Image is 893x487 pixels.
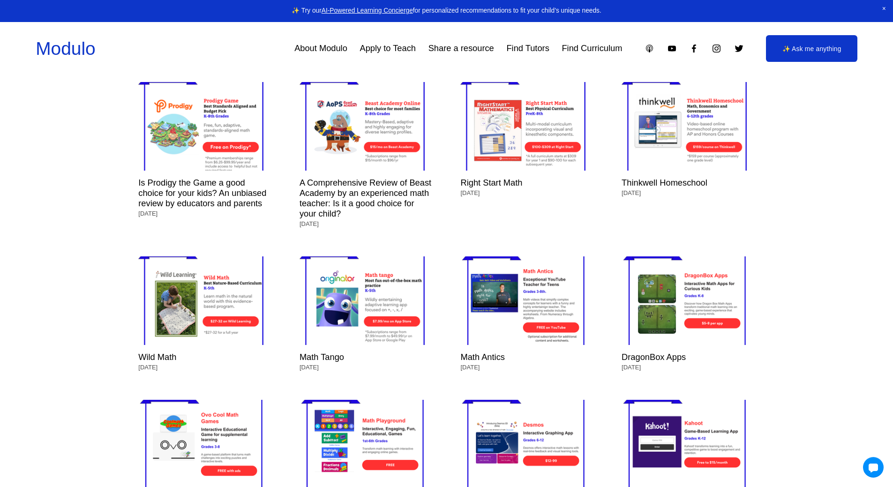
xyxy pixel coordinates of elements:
a: YouTube [667,44,677,53]
a: Math Tango [300,256,433,345]
time: [DATE] [460,189,480,197]
img: A Comprehensive Review of Beast Academy by an experienced math teacher: Is it a good choice for y... [300,71,432,182]
a: Wild Math [138,256,271,345]
a: Modulo [36,38,95,59]
a: AI-Powered Learning Concierge [322,7,413,14]
time: [DATE] [138,363,158,372]
img: Right Start Math [460,71,593,182]
a: Apply to Teach [360,40,416,57]
time: [DATE] [138,210,158,218]
a: Math Antics [460,256,593,345]
a: Math Antics [460,352,504,362]
a: Find Curriculum [562,40,622,57]
a: Right Start Math [460,178,522,187]
time: [DATE] [460,363,480,372]
a: Thinkwell Homeschool [622,82,755,171]
img: Wild Math [138,245,271,356]
a: Instagram [712,44,721,53]
time: [DATE] [622,363,641,372]
time: [DATE] [300,220,319,228]
a: Thinkwell Homeschool [622,178,707,187]
a: Is Prodigy the Game a good choice for your kids? An unbiased review by educators and parents [138,178,266,208]
a: DragonBox Apps [622,352,686,362]
img: Math Antics [460,245,593,356]
a: Find Tutors [506,40,549,57]
img: Thinkwell Homeschool [622,71,754,182]
a: A Comprehensive Review of Beast Academy by an experienced math teacher: Is it a good choice for y... [300,178,431,218]
img: DragonBox Apps [622,245,754,356]
a: About Modulo [294,40,347,57]
a: Twitter [734,44,744,53]
a: Is Prodigy the Game a good choice for your kids? An unbiased review by educators and parents [138,82,271,171]
img: Math Tango [300,245,432,356]
a: Apple Podcasts [645,44,654,53]
a: ✨ Ask me anything [766,35,857,62]
a: Wild Math [138,352,176,362]
img: Is Prodigy the Game a good choice for your kids? An unbiased review by educators and parents [138,71,271,182]
a: DragonBox Apps [622,256,755,345]
a: Facebook [689,44,699,53]
a: Math Tango [300,352,344,362]
a: A Comprehensive Review of Beast Academy by an experienced math teacher: Is it a good choice for y... [300,82,433,171]
a: Right Start Math [460,82,593,171]
a: Share a resource [428,40,494,57]
time: [DATE] [300,363,319,372]
time: [DATE] [622,189,641,197]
